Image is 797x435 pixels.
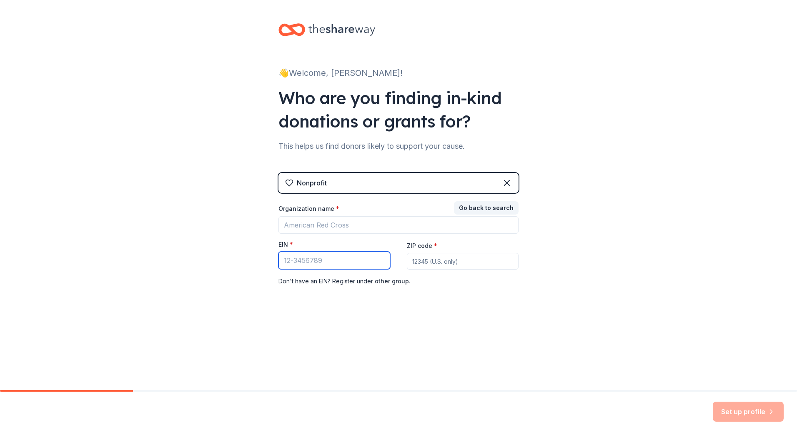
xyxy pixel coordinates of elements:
[278,216,519,234] input: American Red Cross
[278,86,519,133] div: Who are you finding in-kind donations or grants for?
[278,205,339,213] label: Organization name
[297,178,327,188] div: Nonprofit
[278,276,519,286] div: Don ' t have an EIN? Register under
[278,66,519,80] div: 👋 Welcome, [PERSON_NAME]!
[278,140,519,153] div: This helps us find donors likely to support your cause.
[375,276,411,286] button: other group.
[278,240,293,249] label: EIN
[407,242,437,250] label: ZIP code
[407,253,519,270] input: 12345 (U.S. only)
[454,201,519,215] button: Go back to search
[278,252,390,269] input: 12-3456789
